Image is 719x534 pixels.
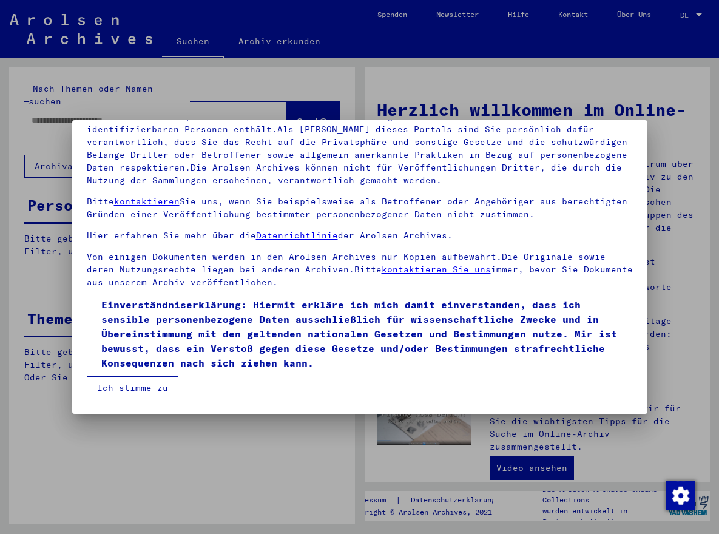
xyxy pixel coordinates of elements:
[87,251,633,289] p: Von einigen Dokumenten werden in den Arolsen Archives nur Kopien aufbewahrt.Die Originale sowie d...
[101,297,633,370] span: Einverständniserklärung: Hiermit erkläre ich mich damit einverstanden, dass ich sensible personen...
[666,481,695,510] img: Zustimmung ändern
[87,229,633,242] p: Hier erfahren Sie mehr über die der Arolsen Archives.
[382,264,491,275] a: kontaktieren Sie uns
[87,195,633,221] p: Bitte Sie uns, wenn Sie beispielsweise als Betroffener oder Angehöriger aus berechtigten Gründen ...
[87,110,633,187] p: Bitte beachten Sie, dass dieses Portal über NS - Verfolgte sensible Daten zu identifizierten oder...
[87,376,178,399] button: Ich stimme zu
[666,481,695,510] div: Zustimmung ändern
[256,230,338,241] a: Datenrichtlinie
[114,196,180,207] a: kontaktieren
